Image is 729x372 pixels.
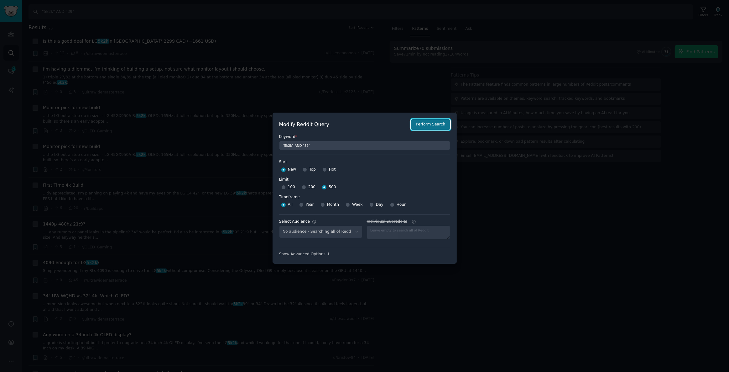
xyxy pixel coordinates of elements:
span: New [288,167,296,173]
label: Individual Subreddits [367,219,450,225]
label: Keyword [279,134,450,140]
div: Limit [279,177,289,183]
span: Hot [329,167,336,173]
span: Year [306,202,314,208]
span: Week [352,202,363,208]
span: Month [327,202,339,208]
input: Keyword to search on Reddit [279,141,450,150]
div: Show Advanced Options ↓ [279,252,450,257]
h2: Modify Reddit Query [279,121,408,129]
div: Select Audience [279,219,310,225]
span: All [288,202,293,208]
span: Top [309,167,316,173]
span: Hour [397,202,406,208]
label: Timeframe [279,192,450,200]
span: 500 [329,184,336,190]
span: 200 [308,184,315,190]
button: Perform Search [411,119,450,130]
label: Sort [279,159,450,165]
span: Day [376,202,383,208]
span: 100 [288,184,295,190]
